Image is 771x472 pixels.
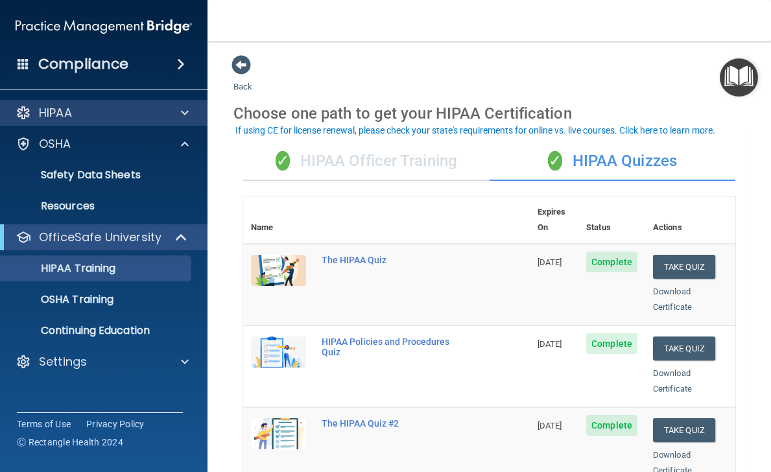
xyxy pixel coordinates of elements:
[243,142,490,181] div: HIPAA Officer Training
[38,55,128,73] h4: Compliance
[653,368,692,394] a: Download Certificate
[39,354,87,370] p: Settings
[16,14,192,40] img: PMB logo
[490,142,736,181] div: HIPAA Quizzes
[8,262,115,275] p: HIPAA Training
[8,324,185,337] p: Continuing Education
[39,136,71,152] p: OSHA
[86,418,145,431] a: Privacy Policy
[16,354,189,370] a: Settings
[538,421,562,431] span: [DATE]
[8,293,113,306] p: OSHA Training
[8,200,185,213] p: Resources
[548,151,562,171] span: ✓
[233,124,717,137] button: If using CE for license renewal, please check your state's requirements for online vs. live cours...
[586,415,637,436] span: Complete
[322,255,465,265] div: The HIPAA Quiz
[17,418,71,431] a: Terms of Use
[17,436,123,449] span: Ⓒ Rectangle Health 2024
[586,252,637,272] span: Complete
[653,287,692,312] a: Download Certificate
[538,339,562,349] span: [DATE]
[586,333,637,354] span: Complete
[322,418,465,429] div: The HIPAA Quiz #2
[322,336,465,357] div: HIPAA Policies and Procedures Quiz
[233,95,745,132] div: Choose one path to get your HIPAA Certification
[235,126,715,135] div: If using CE for license renewal, please check your state's requirements for online vs. live cours...
[233,66,252,91] a: Back
[39,230,161,245] p: OfficeSafe University
[645,196,735,244] th: Actions
[8,169,185,182] p: Safety Data Sheets
[39,105,72,121] p: HIPAA
[16,105,189,121] a: HIPAA
[653,418,715,442] button: Take Quiz
[720,58,758,97] button: Open Resource Center
[578,196,645,244] th: Status
[243,196,314,244] th: Name
[653,255,715,279] button: Take Quiz
[16,136,189,152] a: OSHA
[276,151,290,171] span: ✓
[538,257,562,267] span: [DATE]
[16,230,188,245] a: OfficeSafe University
[530,196,578,244] th: Expires On
[653,336,715,360] button: Take Quiz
